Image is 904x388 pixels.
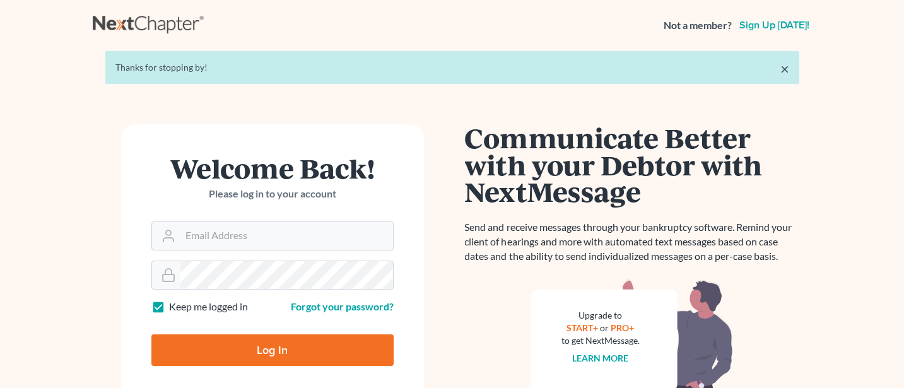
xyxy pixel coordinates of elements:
[566,322,598,333] a: START+
[611,322,634,333] a: PRO+
[169,300,248,314] label: Keep me logged in
[600,322,609,333] span: or
[572,353,628,363] a: Learn more
[291,300,394,312] a: Forgot your password?
[561,309,640,322] div: Upgrade to
[737,20,812,30] a: Sign up [DATE]!
[151,155,394,182] h1: Welcome Back!
[664,18,732,33] strong: Not a member?
[465,124,799,205] h1: Communicate Better with your Debtor with NextMessage
[151,187,394,201] p: Please log in to your account
[465,220,799,264] p: Send and receive messages through your bankruptcy software. Remind your client of hearings and mo...
[561,334,640,347] div: to get NextMessage.
[115,61,789,74] div: Thanks for stopping by!
[780,61,789,76] a: ×
[180,222,393,250] input: Email Address
[151,334,394,366] input: Log In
